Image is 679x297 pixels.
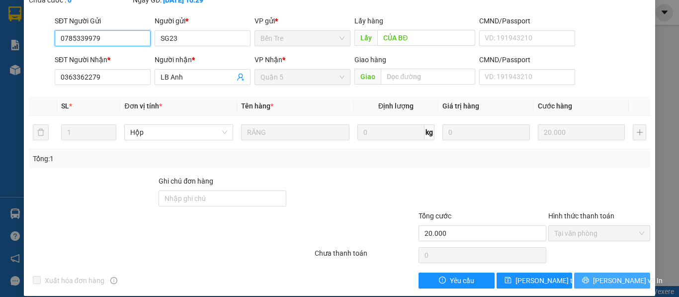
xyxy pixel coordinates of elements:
[515,275,595,286] span: [PERSON_NAME] thay đổi
[381,69,475,85] input: Dọc đường
[55,54,151,65] div: SĐT Người Nhận
[548,212,614,220] label: Hình thức thanh toán
[70,6,117,14] span: THẢO CHÂU
[155,54,251,65] div: Người nhận
[109,72,146,79] span: Người nhận:
[354,30,377,46] span: Lấy
[582,277,589,285] span: printer
[442,102,479,110] span: Giá trị hàng
[354,69,381,85] span: Giao
[55,15,151,26] div: SĐT Người Gửi
[479,15,575,26] div: CMND/Passport
[538,124,625,140] input: 0
[439,277,446,285] span: exclamation-circle
[354,17,383,25] span: Lấy hàng
[37,51,112,58] strong: BIÊN NHẬN HÀNG GỬI
[574,273,650,289] button: printer[PERSON_NAME] và In
[505,277,511,285] span: save
[110,277,117,284] span: info-circle
[6,4,39,37] img: logo
[633,124,646,140] button: plus
[354,56,386,64] span: Giao hàng
[61,102,69,110] span: SL
[255,15,350,26] div: VP gửi
[497,273,573,289] button: save[PERSON_NAME] thay đổi
[378,102,414,110] span: Định lượng
[3,73,40,88] span: SG13 -
[419,212,451,220] span: Tổng cước
[593,275,663,286] span: [PERSON_NAME] và In
[538,102,572,110] span: Cước hàng
[424,124,434,140] span: kg
[554,226,644,241] span: Tại văn phòng
[260,31,344,46] span: Bến Tre
[314,248,418,265] div: Chưa thanh toán
[241,102,273,110] span: Tên hàng
[450,275,474,286] span: Yêu cầu
[41,275,108,286] span: Xuất hóa đơn hàng
[124,102,162,110] span: Đơn vị tính
[442,124,530,140] input: 0
[33,153,263,164] div: Tổng: 1
[42,60,107,68] span: Mã ĐH: BT2509130033
[260,70,344,85] span: Quận 5
[479,54,575,65] div: CMND/Passport
[155,15,251,26] div: Người gửi
[159,191,286,206] input: Ghi chú đơn hàng
[377,30,475,46] input: Dọc đường
[130,125,227,140] span: Hộp
[33,124,49,140] button: delete
[159,177,213,185] label: Ghi chú đơn hàng
[255,56,282,64] span: VP Nhận
[419,273,495,289] button: exclamation-circleYêu cầu
[3,73,24,80] span: Gửi từ:
[241,124,349,140] input: VD: Bàn, Ghế
[237,73,245,81] span: user-add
